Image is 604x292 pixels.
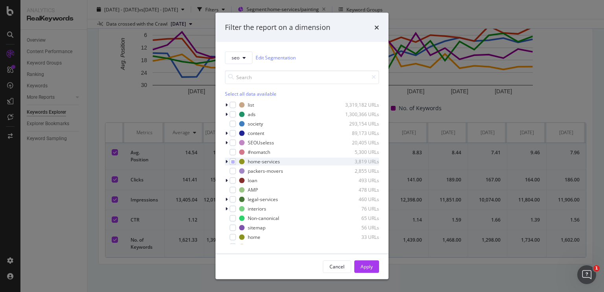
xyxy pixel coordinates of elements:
div: interiors [248,205,266,212]
iframe: Intercom live chat [577,265,596,284]
div: content [248,130,264,137]
div: Cancel [330,263,344,270]
div: 1,300,366 URLs [341,111,379,118]
div: modal [215,13,389,279]
div: 493 URLs [341,177,379,184]
div: 33 URLs [341,234,379,240]
div: 2,855 URLs [341,168,379,174]
div: loan [248,177,257,184]
div: 65 URLs [341,215,379,222]
span: seo [232,54,239,61]
div: AMP [248,187,258,193]
div: home-services [248,158,280,165]
button: Apply [354,260,379,273]
a: Edit Segmentation [256,54,296,62]
div: 460 URLs [341,196,379,203]
div: Non-canonical [248,215,279,222]
div: 293,154 URLs [341,120,379,127]
div: 56 URLs [341,224,379,231]
div: list [248,102,254,108]
div: 31 URLs [341,243,379,250]
input: Search [225,70,379,84]
button: seo [225,51,252,64]
div: Apply [361,263,373,270]
div: 3,319,182 URLs [341,102,379,108]
div: 5,300 URLs [341,149,379,155]
div: home [248,234,260,240]
div: times [374,22,379,33]
button: Cancel [323,260,351,273]
div: Filter the report on a dimension [225,22,330,33]
div: 478 URLs [341,187,379,193]
div: 76 URLs [341,205,379,212]
span: 1 [593,265,600,272]
div: ads [248,111,256,118]
div: #nomatch [248,149,270,155]
div: society [248,120,263,127]
div: sitemap [248,224,265,231]
div: 20,405 URLs [341,139,379,146]
div: 3,819 URLs [341,158,379,165]
div: 89,173 URLs [341,130,379,137]
div: SEOUseless [248,139,274,146]
div: Select all data available [225,90,379,97]
div: legal-services [248,196,278,203]
div: packers-movers [248,168,283,174]
div: renovation [248,243,271,250]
